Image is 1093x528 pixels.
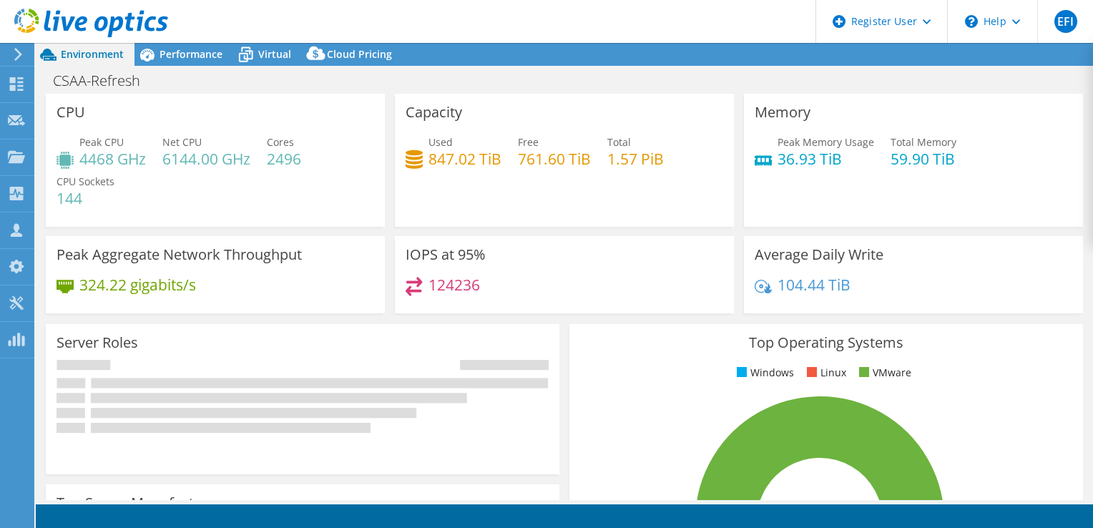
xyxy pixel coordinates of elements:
[891,151,956,167] h4: 59.90 TiB
[57,175,114,188] span: CPU Sockets
[518,135,539,149] span: Free
[428,277,480,293] h4: 124236
[428,151,501,167] h4: 847.02 TiB
[267,135,294,149] span: Cores
[160,47,222,61] span: Performance
[162,151,250,167] h4: 6144.00 GHz
[428,135,453,149] span: Used
[46,73,162,89] h1: CSAA-Refresh
[79,151,146,167] h4: 4468 GHz
[267,151,301,167] h4: 2496
[778,151,874,167] h4: 36.93 TiB
[856,365,911,381] li: VMware
[518,151,591,167] h4: 761.60 TiB
[803,365,846,381] li: Linux
[57,495,229,511] h3: Top Server Manufacturers
[61,47,124,61] span: Environment
[79,135,124,149] span: Peak CPU
[607,135,631,149] span: Total
[891,135,956,149] span: Total Memory
[57,104,85,120] h3: CPU
[1054,10,1077,33] span: EFI
[965,15,978,28] svg: \n
[57,247,302,263] h3: Peak Aggregate Network Throughput
[778,135,874,149] span: Peak Memory Usage
[57,335,138,351] h3: Server Roles
[755,104,810,120] h3: Memory
[79,277,196,293] h4: 324.22 gigabits/s
[162,135,202,149] span: Net CPU
[258,47,291,61] span: Virtual
[406,104,462,120] h3: Capacity
[733,365,794,381] li: Windows
[57,190,114,206] h4: 144
[755,247,883,263] h3: Average Daily Write
[778,277,851,293] h4: 104.44 TiB
[406,247,486,263] h3: IOPS at 95%
[580,335,1072,351] h3: Top Operating Systems
[607,151,664,167] h4: 1.57 PiB
[327,47,392,61] span: Cloud Pricing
